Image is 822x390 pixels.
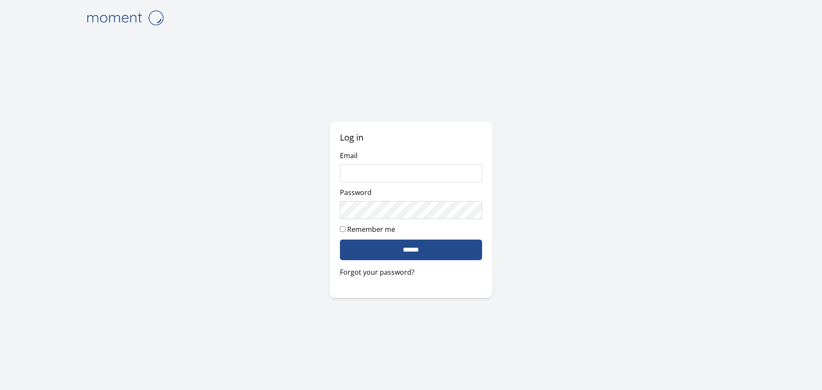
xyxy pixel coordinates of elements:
label: Password [340,188,372,197]
a: Forgot your password? [340,267,482,277]
label: Email [340,151,357,160]
label: Remember me [347,225,395,234]
h2: Log in [340,132,482,144]
img: logo-4e3dc11c47720685a147b03b5a06dd966a58ff35d612b21f08c02c0306f2b779.png [82,7,168,29]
